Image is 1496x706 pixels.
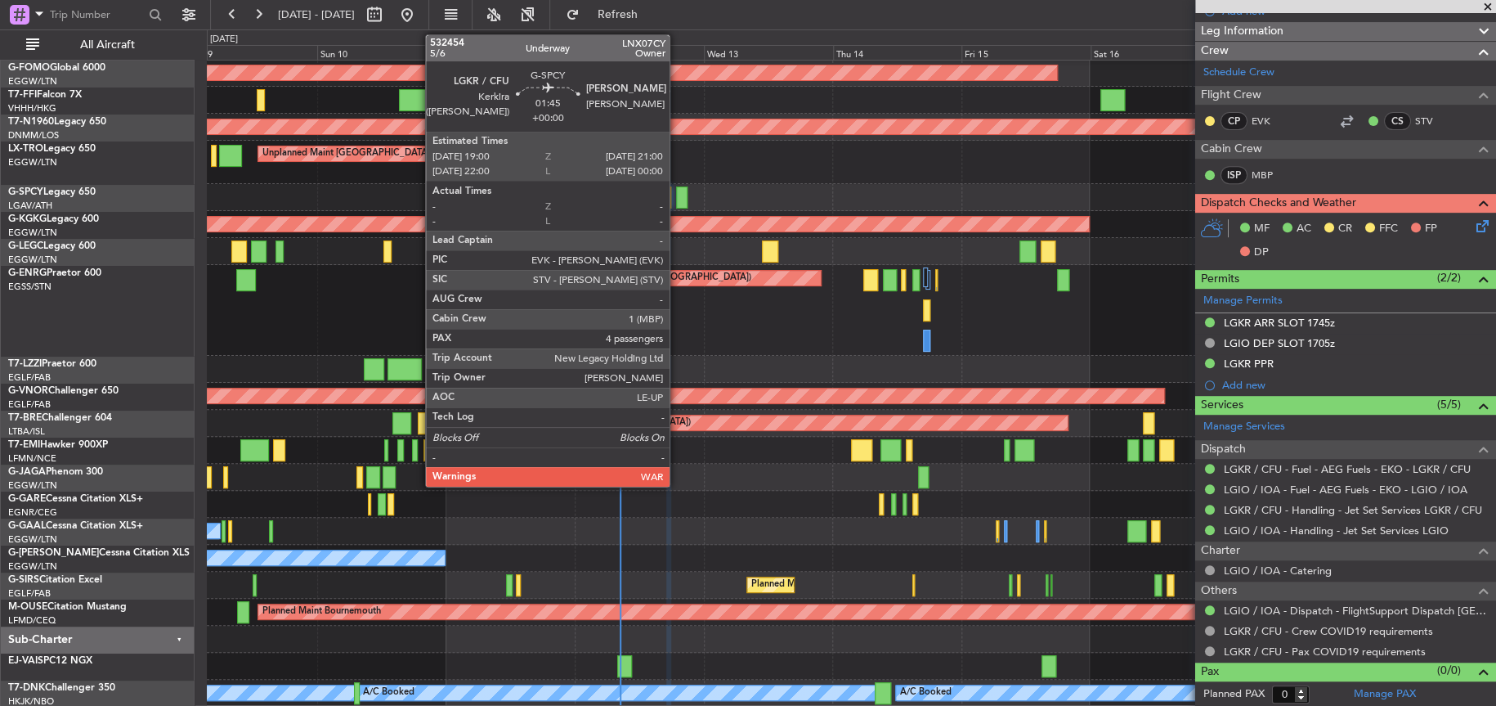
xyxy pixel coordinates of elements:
span: G-SPCY [8,187,43,197]
span: G-ENRG [8,268,47,278]
button: All Aircraft [18,32,177,58]
div: LGIO DEP SLOT 1705z [1224,336,1335,350]
a: LGKR / CFU - Pax COVID19 requirements [1224,645,1426,659]
a: LGIO / IOA - Handling - Jet Set Services LGIO [1224,524,1449,537]
a: EJ-VAISPC12 NGX [8,656,92,666]
a: LGKR / CFU - Fuel - AEG Fuels - EKO - LGKR / CFU [1224,462,1471,476]
span: Others [1201,582,1237,600]
a: T7-EMIHawker 900XP [8,440,108,450]
a: EGGW/LTN [8,227,57,239]
a: M-OUSECitation Mustang [8,602,127,612]
a: LGIO / IOA - Fuel - AEG Fuels - EKO - LGIO / IOA [1224,483,1467,497]
a: Schedule Crew [1203,65,1274,81]
input: Trip Number [50,2,144,27]
a: STV [1415,114,1452,128]
div: Sat 16 [1091,45,1220,60]
a: LGAV/ATH [8,200,52,212]
a: G-JAGAPhenom 300 [8,467,103,477]
span: T7-LZZI [8,359,42,369]
span: Permits [1201,270,1239,289]
span: FFC [1379,221,1398,237]
a: EGNR/CEG [8,506,57,519]
div: LGKR ARR SLOT 1745z [1224,316,1335,330]
div: Sun 10 [317,45,446,60]
div: [DATE] [210,33,238,47]
span: Charter [1201,542,1240,560]
div: Planned Maint Warsaw ([GEOGRAPHIC_DATA]) [493,411,690,435]
a: LGKR / CFU - Crew COVID19 requirements [1224,624,1433,638]
span: CR [1338,221,1352,237]
label: Planned PAX [1203,686,1265,703]
div: Wed 13 [704,45,833,60]
a: LGIO / IOA - Catering [1224,564,1332,578]
button: Refresh [558,2,656,28]
a: LFMN/NCE [8,452,56,465]
span: G-FOMO [8,63,50,73]
a: G-[PERSON_NAME]Cessna Citation XLS [8,548,190,558]
span: Dispatch [1201,440,1246,459]
span: FP [1425,221,1437,237]
span: G-GAAL [8,521,46,531]
div: LGKR PPR [1224,357,1274,371]
span: M-OUSE [8,602,47,612]
a: G-GAALCessna Citation XLS+ [8,521,143,531]
span: (5/5) [1437,396,1461,413]
div: A/C Booked [900,681,952,705]
a: Manage Permits [1203,293,1283,309]
span: (2/2) [1437,269,1461,286]
a: Manage PAX [1354,686,1416,703]
a: G-GARECessna Citation XLS+ [8,494,143,504]
a: T7-N1960Legacy 650 [8,117,106,127]
span: All Aircraft [43,39,172,51]
a: EGLF/FAB [8,398,51,411]
span: EJ-VAIS [8,656,43,666]
a: DNMM/LOS [8,129,59,142]
span: [DATE] - [DATE] [278,7,355,22]
span: G-SIRS [8,575,39,585]
a: G-FOMOGlobal 6000 [8,63,105,73]
a: EGGW/LTN [8,533,57,546]
a: G-SPCYLegacy 650 [8,187,96,197]
span: LX-TRO [8,144,43,154]
span: (0/0) [1437,662,1461,679]
a: EGLF/FAB [8,587,51,600]
a: G-VNORChallenger 650 [8,386,119,396]
span: MF [1254,221,1270,237]
a: EGGW/LTN [8,75,57,88]
span: G-KGKG [8,214,47,224]
span: T7-EMI [8,440,40,450]
span: G-GARE [8,494,46,504]
span: G-VNOR [8,386,48,396]
a: LFMD/CEQ [8,614,56,627]
a: LGIO / IOA - Dispatch - FlightSupport Dispatch [GEOGRAPHIC_DATA] [1224,604,1488,618]
div: Mon 11 [446,45,576,60]
span: Flight Crew [1201,86,1261,105]
div: Add new [1222,378,1488,392]
a: T7-LZZIPraetor 600 [8,359,96,369]
span: AC [1297,221,1311,237]
span: Crew [1201,42,1229,61]
div: Planned Maint [GEOGRAPHIC_DATA] ([GEOGRAPHIC_DATA]) [493,266,750,290]
div: Unplanned Maint [GEOGRAPHIC_DATA] ([GEOGRAPHIC_DATA]) [262,142,531,166]
div: Fri 15 [961,45,1091,60]
div: Thu 14 [833,45,962,60]
div: A/C Booked [363,681,414,705]
a: G-LEGCLegacy 600 [8,241,96,251]
span: Services [1201,396,1243,415]
a: LX-TROLegacy 650 [8,144,96,154]
span: G-LEGC [8,241,43,251]
span: G-[PERSON_NAME] [8,548,99,558]
div: CP [1221,112,1247,130]
a: EGLF/FAB [8,371,51,384]
span: T7-DNK [8,683,45,693]
span: T7-FFI [8,90,37,100]
span: G-JAGA [8,467,46,477]
div: No Crew [579,266,616,290]
a: LTBA/ISL [8,425,45,438]
a: VHHH/HKG [8,102,56,115]
div: ISP [1221,166,1247,184]
div: Sat 9 [189,45,318,60]
a: EGGW/LTN [8,254,57,266]
span: DP [1254,245,1269,261]
a: T7-DNKChallenger 350 [8,683,115,693]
